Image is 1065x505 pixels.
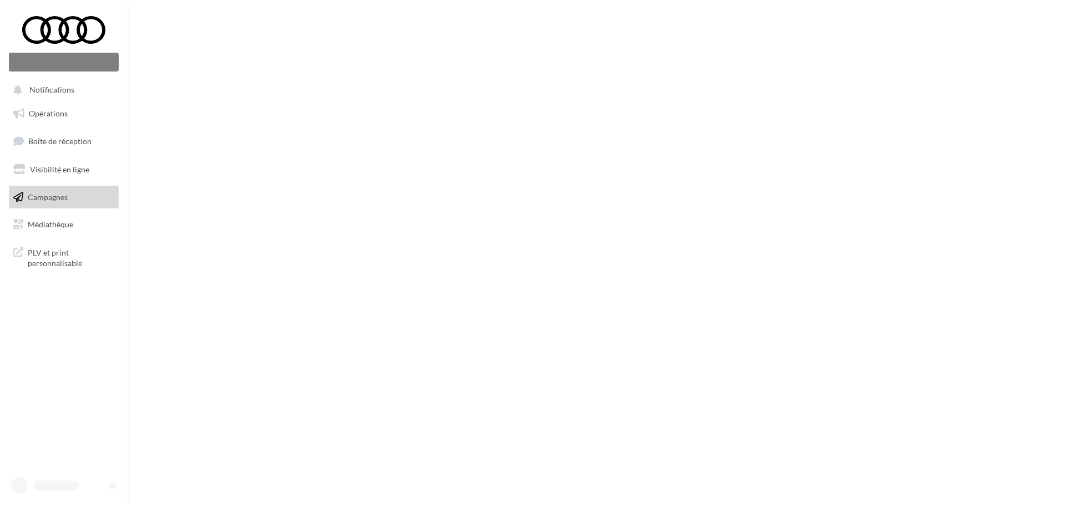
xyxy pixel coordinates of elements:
a: PLV et print personnalisable [7,241,121,273]
a: Campagnes [7,186,121,209]
span: Campagnes [28,192,68,201]
a: Boîte de réception [7,129,121,153]
span: Opérations [29,109,68,118]
div: Nouvelle campagne [9,53,119,72]
span: Médiathèque [28,220,73,229]
span: Visibilité en ligne [30,165,89,174]
a: Médiathèque [7,213,121,236]
span: PLV et print personnalisable [28,245,114,269]
a: Visibilité en ligne [7,158,121,181]
span: Boîte de réception [28,136,92,146]
a: Opérations [7,102,121,125]
span: Notifications [29,85,74,95]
